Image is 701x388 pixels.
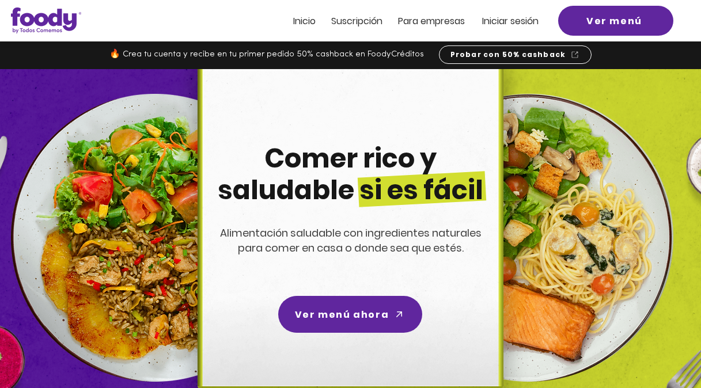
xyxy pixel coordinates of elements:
[109,50,424,59] span: 🔥 Crea tu cuenta y recibe en tu primer pedido 50% cashback en FoodyCréditos
[278,296,422,333] a: Ver menú ahora
[409,14,465,28] span: ra empresas
[586,14,642,28] span: Ver menú
[634,321,689,376] iframe: Messagebird Livechat Widget
[295,307,389,322] span: Ver menú ahora
[293,14,316,28] span: Inicio
[220,226,482,255] span: Alimentación saludable con ingredientes naturales para comer en casa o donde sea que estés.
[482,16,539,26] a: Iniciar sesión
[450,50,566,60] span: Probar con 50% cashback
[218,140,483,208] span: Comer rico y saludable si es fácil
[558,6,673,36] a: Ver menú
[331,16,382,26] a: Suscripción
[11,7,81,33] img: Logo_Foody V2.0.0 (3).png
[398,16,465,26] a: Para empresas
[11,94,299,382] img: left-dish-compress.png
[398,14,409,28] span: Pa
[439,45,592,64] a: Probar con 50% cashback
[482,14,539,28] span: Iniciar sesión
[331,14,382,28] span: Suscripción
[293,16,316,26] a: Inicio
